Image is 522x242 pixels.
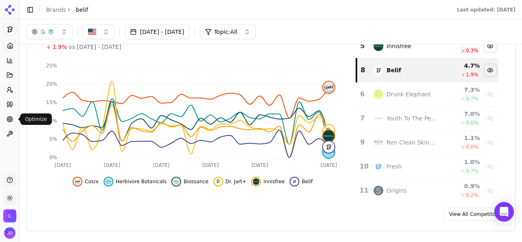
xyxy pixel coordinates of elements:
span: D [323,125,334,136]
div: Drunk Elephant [387,90,431,98]
span: belif [76,6,88,14]
button: Show youth to the people data [484,112,497,125]
div: 7.0 % [444,110,480,118]
div: 9 [360,138,365,147]
div: 4.7 % [444,62,480,70]
tr: 6drunk elephantDrunk Elephant7.3%0.7%Show drunk elephant data [356,82,499,107]
button: Hide biossance data [171,177,208,186]
div: 7 [360,113,365,123]
button: Hide herbivore botanicals data [104,177,167,186]
img: innisfree [374,41,383,51]
img: belif [323,141,334,153]
div: Last updated: [DATE] [457,7,515,13]
img: innisfree [323,130,334,142]
button: Hide belif data [484,64,497,77]
tspan: [DATE] [321,162,337,168]
button: Hide innisfree data [484,40,497,53]
div: Ren Clean Skincare [387,138,438,147]
button: [DATE] - [DATE] [125,24,190,39]
tr: 8belifBelif4.7%1.9%Hide belif data [356,58,499,82]
tspan: 0% [49,155,57,160]
span: Belif [302,178,313,185]
span: 0.7 % [466,168,478,174]
img: herbivore botanicals [105,178,112,185]
img: belif [374,65,383,75]
div: Optimize [20,113,52,125]
div: 1.1 % [444,134,480,142]
div: 8 [361,65,365,75]
div: 6 [360,89,365,99]
a: Brands [46,7,66,13]
div: 1.0 % [444,158,480,166]
nav: breadcrumb [46,6,88,14]
button: Open user button [4,227,15,239]
img: biossance [173,178,179,185]
span: 0.3 % [466,47,478,54]
button: Hide belif data [290,177,313,186]
div: 7.3 % [444,86,480,94]
img: LG H&H [3,209,16,222]
div: Fresh [387,162,402,171]
span: Biossance [184,178,208,185]
span: 0.8 % [466,144,478,150]
div: Innisfree [387,42,411,50]
button: Show fresh data [484,160,497,173]
span: Cosrx [85,178,99,185]
span: 0.6 % [466,120,478,126]
img: belif [291,178,298,185]
tspan: [DATE] [55,162,71,168]
div: 10 [360,162,365,171]
button: Open organization switcher [3,209,16,222]
div: Youth To The People [387,114,438,122]
div: 5 [360,41,365,51]
tr: 11originsOrigins0.9%0.2%Show origins data [356,179,499,203]
div: Belif [387,66,401,74]
img: drunk elephant [374,89,383,99]
img: Juan Dolan [4,227,15,239]
button: Hide dr. jart+ data [213,177,246,186]
span: 1.9% [53,43,67,51]
span: Dr. Jart+ [226,178,246,185]
a: View All Competitors [444,208,505,221]
tspan: [DATE] [104,162,120,168]
tr: 7youth to the peopleYouth To The People7.0%0.6%Show youth to the people data [356,107,499,131]
img: US [88,28,96,36]
img: innisfree [253,178,259,185]
img: ren clean skincare [374,138,383,147]
tspan: 25% [46,63,57,69]
span: Topic: All [214,28,237,36]
button: Show drunk elephant data [484,88,497,101]
img: youth to the people [374,113,383,123]
tspan: 5% [49,136,57,142]
tspan: [DATE] [153,162,170,168]
tr: 5innisfreeInnisfree8.0%0.3%Hide innisfree data [356,34,499,58]
tspan: [DATE] [202,162,219,168]
span: vs [DATE] - [DATE] [69,43,122,51]
span: Innisfree [263,178,285,185]
span: 0.2 % [466,192,478,198]
img: cosrx [74,178,81,185]
span: Herbivore Botanicals [116,178,167,185]
button: Hide innisfree data [251,177,285,186]
button: Show origins data [484,184,497,197]
span: 0.7 % [466,95,478,102]
button: Show ren clean skincare data [484,136,497,149]
img: belif [3,23,16,36]
div: 11 [360,186,365,195]
img: fresh [374,162,383,171]
img: origins [374,186,383,195]
button: Hide cosrx data [73,177,99,186]
div: Open Intercom Messenger [494,202,514,222]
img: cosrx [323,82,334,93]
tspan: 20% [46,81,57,87]
div: 0.9 % [444,182,480,190]
button: Current brand: belif [3,23,16,36]
span: D [215,178,221,185]
tr: 9ren clean skincareRen Clean Skincare1.1%0.8%Show ren clean skincare data [356,131,499,155]
tr: 10freshFresh1.0%0.7%Show fresh data [356,155,499,179]
div: Origins [387,186,407,195]
tspan: [DATE] [252,162,268,168]
span: 1.9 % [466,71,478,78]
tspan: 15% [46,100,57,105]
